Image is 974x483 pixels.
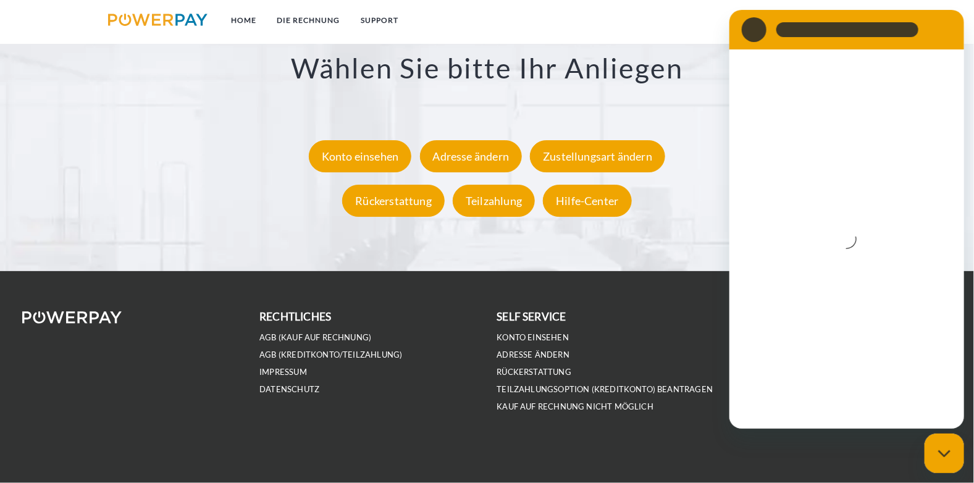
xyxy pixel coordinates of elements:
[259,350,402,360] a: AGB (Kreditkonto/Teilzahlung)
[497,332,569,343] a: Konto einsehen
[527,150,668,164] a: Zustellungsart ändern
[497,401,654,412] a: Kauf auf Rechnung nicht möglich
[497,310,566,323] b: self service
[420,141,523,173] div: Adresse ändern
[259,367,307,377] a: IMPRESSUM
[220,9,267,31] a: Home
[306,150,415,164] a: Konto einsehen
[259,310,331,323] b: rechtliches
[925,434,964,473] iframe: Schaltfläche zum Öffnen des Messaging-Fensters
[339,195,448,208] a: Rückerstattung
[22,311,122,324] img: logo-powerpay-white.svg
[259,384,319,395] a: DATENSCHUTZ
[497,367,572,377] a: Rückerstattung
[729,10,964,429] iframe: Messaging-Fenster
[108,14,208,26] img: logo-powerpay.svg
[497,384,713,395] a: Teilzahlungsoption (KREDITKONTO) beantragen
[342,185,445,217] div: Rückerstattung
[64,51,910,86] h3: Wählen Sie bitte Ihr Anliegen
[802,9,841,31] a: agb
[543,185,631,217] div: Hilfe-Center
[497,350,570,360] a: Adresse ändern
[351,9,409,31] a: SUPPORT
[259,332,371,343] a: AGB (Kauf auf Rechnung)
[540,195,634,208] a: Hilfe-Center
[417,150,526,164] a: Adresse ändern
[267,9,351,31] a: DIE RECHNUNG
[530,141,665,173] div: Zustellungsart ändern
[450,195,538,208] a: Teilzahlung
[309,141,412,173] div: Konto einsehen
[453,185,535,217] div: Teilzahlung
